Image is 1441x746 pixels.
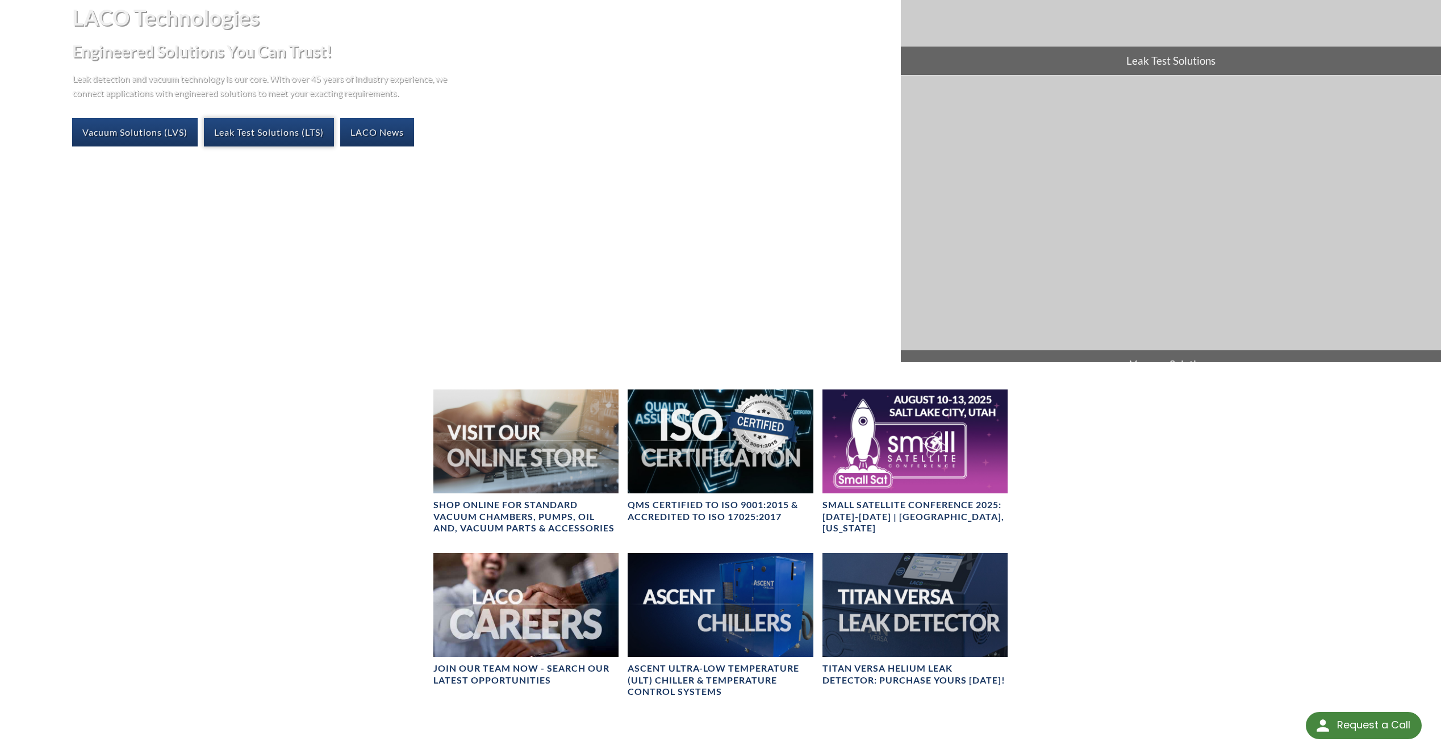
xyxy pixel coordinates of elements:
[72,3,892,31] h1: LACO Technologies
[72,71,453,100] p: Leak detection and vacuum technology is our core. With over 45 years of industry experience, we c...
[628,499,813,523] h4: QMS CERTIFIED to ISO 9001:2015 & Accredited to ISO 17025:2017
[1337,712,1410,738] div: Request a Call
[822,553,1008,686] a: TITAN VERSA bannerTITAN VERSA Helium Leak Detector: Purchase Yours [DATE]!
[822,663,1008,686] h4: TITAN VERSA Helium Leak Detector: Purchase Yours [DATE]!
[1306,712,1422,739] div: Request a Call
[204,118,334,146] a: Leak Test Solutions (LTS)
[901,47,1441,75] span: Leak Test Solutions
[433,663,619,686] h4: Join our team now - SEARCH OUR LATEST OPPORTUNITIES
[901,350,1441,379] span: Vacuum Solutions
[72,118,198,146] a: Vacuum Solutions (LVS)
[628,553,813,698] a: Ascent Chiller ImageAscent Ultra-Low Temperature (ULT) Chiller & Temperature Control Systems
[72,41,892,62] h2: Engineered Solutions You Can Trust!
[340,118,414,146] a: LACO News
[628,663,813,698] h4: Ascent Ultra-Low Temperature (ULT) Chiller & Temperature Control Systems
[433,553,619,686] a: Join our team now - SEARCH OUR LATEST OPPORTUNITIES
[822,389,1008,535] a: Small Satellite Conference 2025: August 10-13 | Salt Lake City, UtahSmall Satellite Conference 20...
[901,76,1441,379] a: Vacuum Solutions
[433,389,619,535] a: Visit Our Online Store headerSHOP ONLINE FOR STANDARD VACUUM CHAMBERS, PUMPS, OIL AND, VACUUM PAR...
[433,499,619,534] h4: SHOP ONLINE FOR STANDARD VACUUM CHAMBERS, PUMPS, OIL AND, VACUUM PARTS & ACCESSORIES
[628,389,813,523] a: ISO Certification headerQMS CERTIFIED to ISO 9001:2015 & Accredited to ISO 17025:2017
[1314,716,1332,735] img: round button
[822,499,1008,534] h4: Small Satellite Conference 2025: [DATE]-[DATE] | [GEOGRAPHIC_DATA], [US_STATE]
